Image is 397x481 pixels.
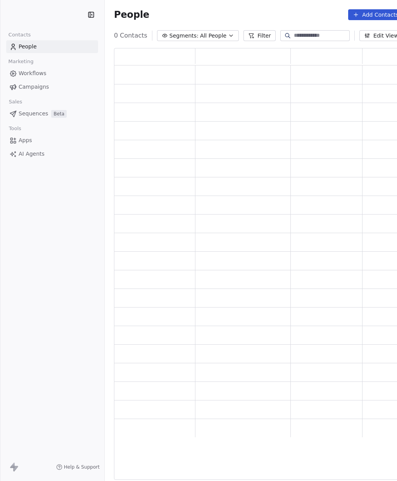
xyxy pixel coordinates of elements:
span: Segments: [169,32,198,40]
a: Workflows [6,67,98,80]
a: Help & Support [56,464,100,470]
span: AI Agents [19,150,45,158]
a: Campaigns [6,81,98,93]
span: Sales [5,96,26,108]
span: People [19,43,37,51]
span: Campaigns [19,83,49,91]
span: Apps [19,136,32,144]
a: SequencesBeta [6,107,98,120]
span: People [114,9,149,21]
span: Tools [5,123,24,134]
span: Contacts [5,29,34,41]
a: AI Agents [6,148,98,160]
span: Marketing [5,56,37,67]
span: Workflows [19,69,47,77]
button: Filter [243,30,276,41]
a: People [6,40,98,53]
span: All People [200,32,226,40]
span: Beta [51,110,67,118]
a: Apps [6,134,98,147]
span: 0 Contacts [114,31,147,40]
span: Sequences [19,110,48,118]
span: Help & Support [64,464,100,470]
